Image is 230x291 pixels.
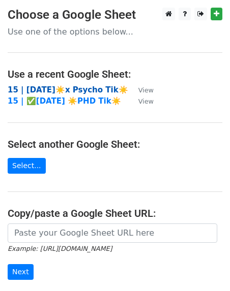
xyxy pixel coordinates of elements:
h4: Use a recent Google Sheet: [8,68,222,80]
iframe: Chat Widget [179,242,230,291]
a: 15 | [DATE]☀️x Psycho Tik☀️ [8,85,128,94]
a: View [128,96,154,106]
h4: Select another Google Sheet: [8,138,222,150]
small: Example: [URL][DOMAIN_NAME] [8,245,112,252]
p: Use one of the options below... [8,26,222,37]
a: Select... [8,158,46,174]
a: View [128,85,154,94]
small: View [138,86,154,94]
h4: Copy/paste a Google Sheet URL: [8,207,222,219]
h3: Choose a Google Sheet [8,8,222,22]
small: View [138,98,154,105]
input: Next [8,264,34,280]
input: Paste your Google Sheet URL here [8,223,217,243]
a: 15 | ✅[DATE] ☀️PHD Tik☀️ [8,96,121,106]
